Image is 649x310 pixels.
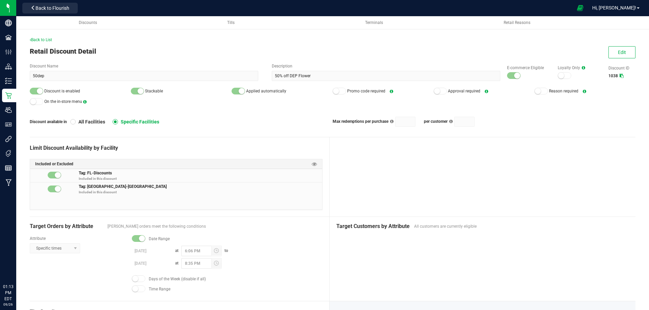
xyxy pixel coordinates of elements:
span: per customer [424,119,448,124]
inline-svg: Facilities [5,34,12,41]
span: Approval required [448,89,480,93]
span: Hi, [PERSON_NAME]! [592,5,636,10]
iframe: Resource center [7,256,27,276]
span: Tag: [GEOGRAPHIC_DATA]-[GEOGRAPHIC_DATA] [79,183,167,189]
iframe: Resource center unread badge [20,255,28,263]
div: Included or Excluded [30,159,322,169]
span: Target Customers by Attribute [336,222,411,230]
span: Discounts [79,20,97,25]
inline-svg: User Roles [5,121,12,128]
inline-svg: Tags [5,150,12,157]
label: Discount ID [608,65,635,71]
p: Included in this discount [79,190,322,195]
button: Edit [608,46,635,58]
inline-svg: Configuration [5,49,12,55]
label: E-commerce Eligible [507,65,551,71]
span: Tills [227,20,235,25]
span: Open Ecommerce Menu [573,1,588,15]
span: Reason required [549,89,578,93]
span: Promo code required [347,89,385,93]
span: Discount available in [30,119,70,125]
span: Specific Facilities [118,119,159,125]
span: Terminals [365,20,383,25]
span: Retail Discount Detail [30,47,96,55]
div: Limit Discount Availability by Facility [30,144,322,152]
span: Applied automatically [246,89,286,93]
inline-svg: Distribution [5,63,12,70]
span: at [172,248,181,253]
p: 09/26 [3,302,13,307]
p: 01:13 PM EDT [3,284,13,302]
p: Included in this discount [79,176,322,181]
span: 1038 [608,74,618,78]
span: Stackable [145,89,163,93]
span: [PERSON_NAME] orders meet the following conditions [107,223,322,229]
span: Back to Flourish [35,5,69,11]
label: Discount Name [30,63,258,69]
span: Back to List [30,37,52,42]
inline-svg: Manufacturing [5,179,12,186]
inline-svg: Reports [5,165,12,171]
label: Description [272,63,500,69]
span: On the in-store menu [44,99,82,104]
label: Loyalty Only [558,65,602,71]
span: at [172,261,181,265]
inline-svg: Integrations [5,136,12,142]
inline-svg: Retail [5,92,12,99]
span: Date Range [149,236,170,242]
span: Days of the Week (disable if all) [149,276,206,282]
span: to [222,248,231,253]
span: Max redemptions per purchase [333,119,388,124]
span: Time Range [149,286,170,292]
inline-svg: Users [5,107,12,113]
span: Discount is enabled [44,89,80,93]
span: All customers are currently eligible [414,223,629,229]
span: Edit [618,50,626,55]
span: Retail Reasons [504,20,530,25]
span: Tag: FL-Discounts [79,170,112,175]
span: Preview [312,161,317,167]
label: Attribute [30,235,125,242]
span: Target Orders by Attribute [30,222,104,230]
inline-svg: Company [5,20,12,26]
button: Back to Flourish [22,3,78,13]
inline-svg: Inventory [5,78,12,84]
span: All Facilities [76,119,105,125]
